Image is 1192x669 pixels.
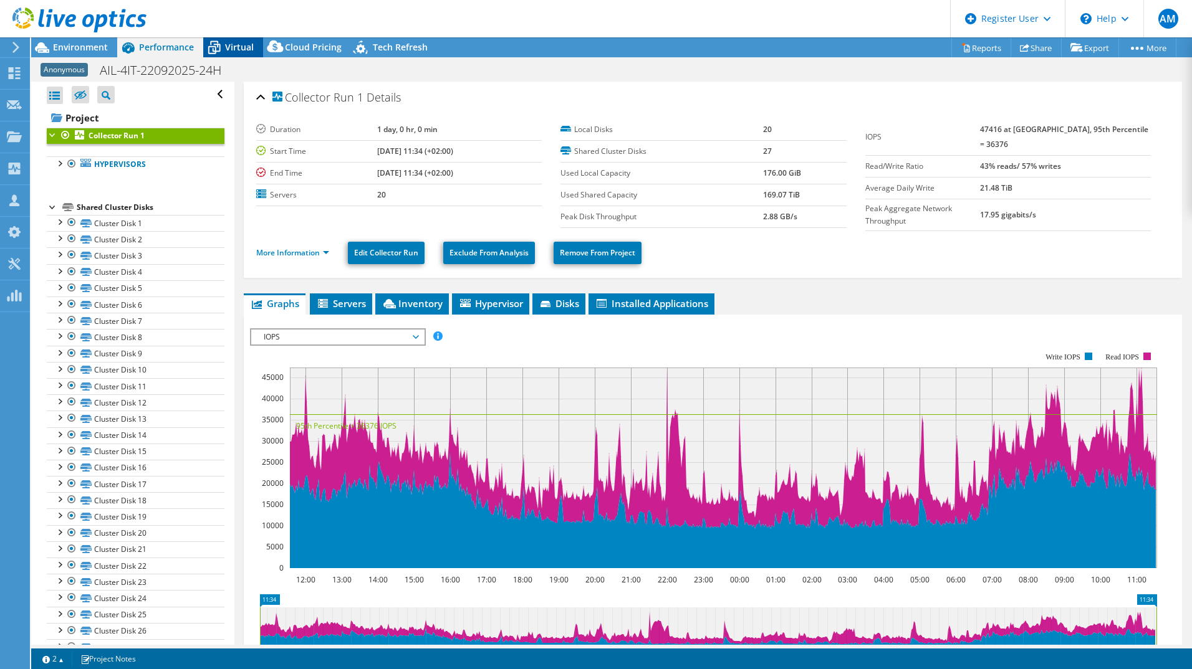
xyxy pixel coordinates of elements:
[621,574,640,585] text: 21:00
[262,393,284,404] text: 40000
[377,146,453,156] b: [DATE] 11:34 (+02:00)
[982,574,1001,585] text: 07:00
[595,297,708,310] span: Installed Applications
[47,247,224,263] a: Cluster Disk 3
[802,574,821,585] text: 02:00
[766,574,785,585] text: 01:00
[440,574,459,585] text: 16:00
[332,574,351,585] text: 13:00
[980,209,1036,220] b: 17.95 gigabits/s
[458,297,523,310] span: Hypervisor
[1054,574,1074,585] text: 09:00
[476,574,496,585] text: 17:00
[47,460,224,476] a: Cluster Disk 16
[47,264,224,280] a: Cluster Disk 4
[1045,353,1080,361] text: Write IOPS
[585,574,604,585] text: 20:00
[279,562,284,573] text: 0
[47,427,224,444] a: Cluster Disk 14
[554,242,642,264] a: Remove From Project
[47,525,224,541] a: Cluster Disk 20
[139,41,194,53] span: Performance
[47,639,224,655] a: Cluster Disk 27
[763,189,800,200] b: 169.07 TiB
[41,63,88,77] span: Anonymous
[367,90,401,105] span: Details
[763,124,772,135] b: 20
[47,410,224,427] a: Cluster Disk 13
[47,444,224,460] a: Cluster Disk 15
[404,574,423,585] text: 15:00
[763,211,797,222] b: 2.88 GB/s
[47,313,224,329] a: Cluster Disk 7
[1105,353,1139,361] text: Read IOPS
[443,242,535,264] a: Exclude From Analysis
[256,247,329,258] a: More Information
[373,41,428,53] span: Tech Refresh
[225,41,254,53] span: Virtual
[250,297,299,310] span: Graphs
[256,145,378,158] label: Start Time
[1011,38,1062,57] a: Share
[262,478,284,488] text: 20000
[1127,574,1146,585] text: 11:00
[47,476,224,492] a: Cluster Disk 17
[53,41,108,53] span: Environment
[47,508,224,524] a: Cluster Disk 19
[47,280,224,297] a: Cluster Disk 5
[47,362,224,378] a: Cluster Disk 10
[560,145,763,158] label: Shared Cluster Disks
[257,330,418,344] span: IOPS
[1080,13,1092,24] svg: \n
[560,211,763,223] label: Peak Disk Throughput
[34,651,72,667] a: 2
[865,202,980,227] label: Peak Aggregate Network Throughput
[763,168,801,178] b: 176.00 GiB
[256,167,378,179] label: End Time
[910,574,929,585] text: 05:00
[377,124,438,135] b: 1 day, 0 hr, 0 min
[657,574,676,585] text: 22:00
[256,189,378,201] label: Servers
[539,297,579,310] span: Disks
[1118,38,1176,57] a: More
[1158,9,1178,29] span: AM
[47,394,224,410] a: Cluster Disk 12
[368,574,387,585] text: 14:00
[946,574,965,585] text: 06:00
[316,297,366,310] span: Servers
[560,167,763,179] label: Used Local Capacity
[729,574,749,585] text: 00:00
[296,574,315,585] text: 12:00
[47,231,224,247] a: Cluster Disk 2
[285,41,342,53] span: Cloud Pricing
[94,64,241,77] h1: AIL-4IT-22092025-24H
[47,346,224,362] a: Cluster Disk 9
[72,651,145,667] a: Project Notes
[873,574,893,585] text: 04:00
[1061,38,1119,57] a: Export
[980,183,1012,193] b: 21.48 TiB
[77,200,224,215] div: Shared Cluster Disks
[47,607,224,623] a: Cluster Disk 25
[47,108,224,128] a: Project
[837,574,857,585] text: 03:00
[296,420,397,431] text: 95th Percentile = 36376 IOPS
[47,623,224,639] a: Cluster Disk 26
[89,130,145,141] b: Collector Run 1
[47,215,224,231] a: Cluster Disk 1
[560,123,763,136] label: Local Disks
[262,499,284,510] text: 15000
[377,168,453,178] b: [DATE] 11:34 (+02:00)
[980,124,1148,149] b: 47416 at [GEOGRAPHIC_DATA], 95th Percentile = 36376
[256,123,378,136] label: Duration
[47,297,224,313] a: Cluster Disk 6
[693,574,713,585] text: 23:00
[980,161,1061,171] b: 43% reads/ 57% writes
[348,242,425,264] a: Edit Collector Run
[262,520,284,531] text: 10000
[47,541,224,557] a: Cluster Disk 21
[560,189,763,201] label: Used Shared Capacity
[262,372,284,382] text: 45000
[865,182,980,194] label: Average Daily Write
